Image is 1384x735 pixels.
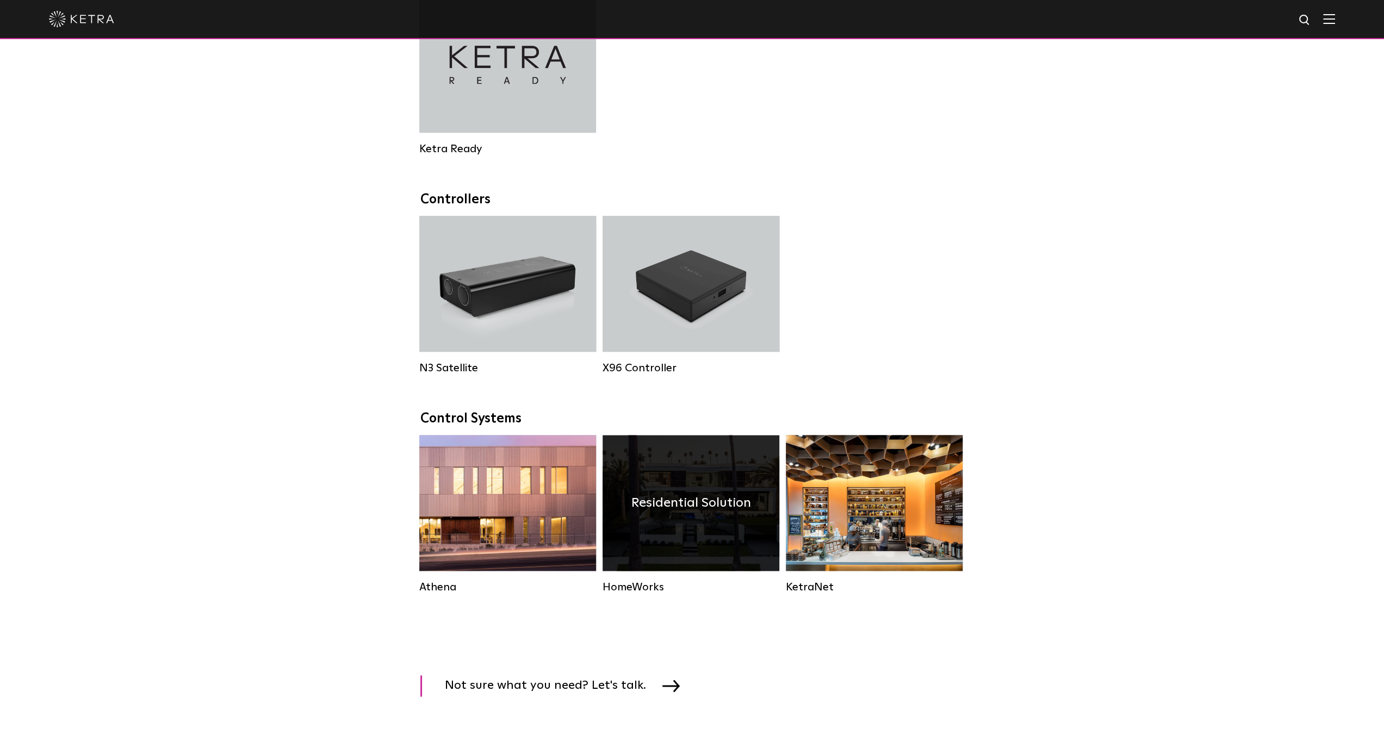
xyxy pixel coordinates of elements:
span: Not sure what you need? Let's talk. [445,675,662,696]
div: X96 Controller [603,362,779,375]
div: Athena [419,581,596,594]
a: Not sure what you need? Let's talk. [420,675,693,696]
img: search icon [1298,14,1312,27]
div: N3 Satellite [419,362,596,375]
div: Control Systems [420,411,964,427]
div: HomeWorks [603,581,779,594]
img: Hamburger%20Nav.svg [1323,14,1335,24]
div: Controllers [420,192,964,208]
h4: Residential Solution [631,493,751,513]
a: KetraNet Legacy System [786,435,963,594]
a: HomeWorks Residential Solution [603,435,779,594]
div: Ketra Ready [419,142,596,155]
a: N3 Satellite N3 Satellite [419,216,596,375]
div: KetraNet [786,581,963,594]
a: Athena Commercial Solution [419,435,596,594]
img: arrow [662,680,680,692]
a: X96 Controller X96 Controller [603,216,779,375]
img: ketra-logo-2019-white [49,11,114,27]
